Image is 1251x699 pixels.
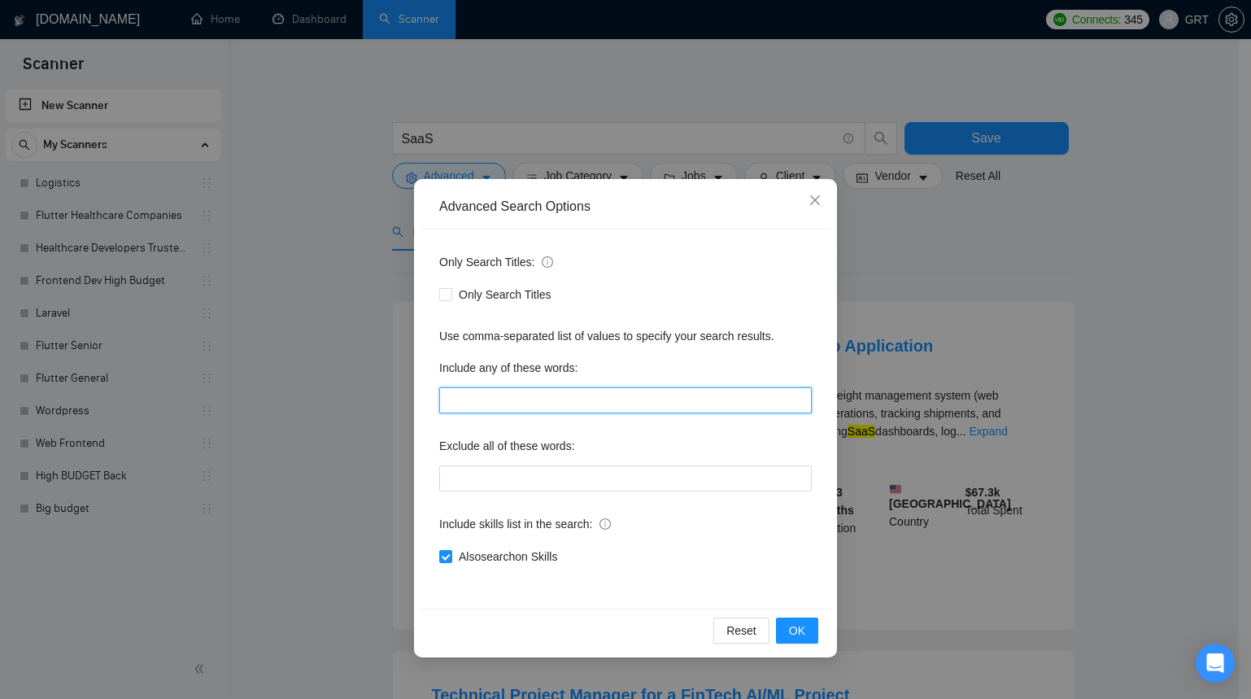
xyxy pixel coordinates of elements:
[776,618,818,644] button: OK
[439,327,812,345] div: Use comma-separated list of values to specify your search results.
[439,433,575,459] label: Exclude all of these words:
[439,253,553,271] span: Only Search Titles:
[599,518,611,530] span: info-circle
[542,256,553,268] span: info-circle
[809,194,822,207] span: close
[1196,644,1235,683] div: Open Intercom Messenger
[713,618,769,644] button: Reset
[452,548,564,566] span: Also search on Skills
[789,622,805,640] span: OK
[726,622,756,640] span: Reset
[439,355,578,381] label: Include any of these words:
[793,179,837,223] button: Close
[439,515,611,533] span: Include skills list in the search:
[439,198,812,216] div: Advanced Search Options
[452,286,558,304] span: Only Search Titles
